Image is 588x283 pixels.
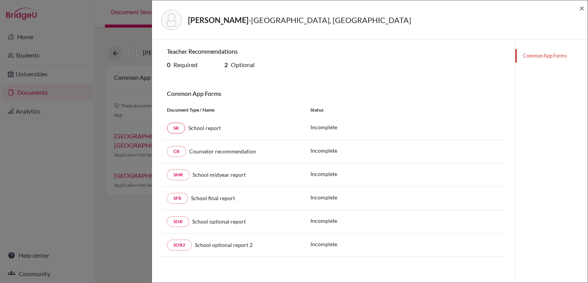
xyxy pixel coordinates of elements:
[167,48,328,55] h6: Teacher Recommendations
[167,123,185,133] a: SR
[192,218,246,225] span: School optional report
[167,193,188,204] a: SFR
[161,107,305,114] div: Document Type / Name
[188,125,221,131] span: School report
[193,171,246,178] span: School midyear report
[189,148,256,155] span: Counselor recommendation
[248,15,411,25] span: - [GEOGRAPHIC_DATA], [GEOGRAPHIC_DATA]
[167,240,192,250] a: SOR2
[310,193,337,201] p: Incomplete
[310,170,337,178] p: Incomplete
[579,3,585,13] button: Close
[515,49,588,63] a: Common App Forms
[188,15,248,25] strong: [PERSON_NAME]
[167,146,186,157] a: CR
[310,240,337,248] p: Incomplete
[579,2,585,13] span: ×
[173,61,198,68] span: Required
[224,61,228,68] b: 2
[191,195,235,201] span: School final report
[231,61,255,68] span: Optional
[310,123,337,131] p: Incomplete
[167,90,328,97] h6: Common App Forms
[310,217,337,225] p: Incomplete
[195,242,253,248] span: School optional report 2
[167,61,170,68] b: 0
[305,107,506,114] div: Status
[167,216,189,227] a: SOR
[310,146,337,155] p: Incomplete
[167,169,189,180] a: SMR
